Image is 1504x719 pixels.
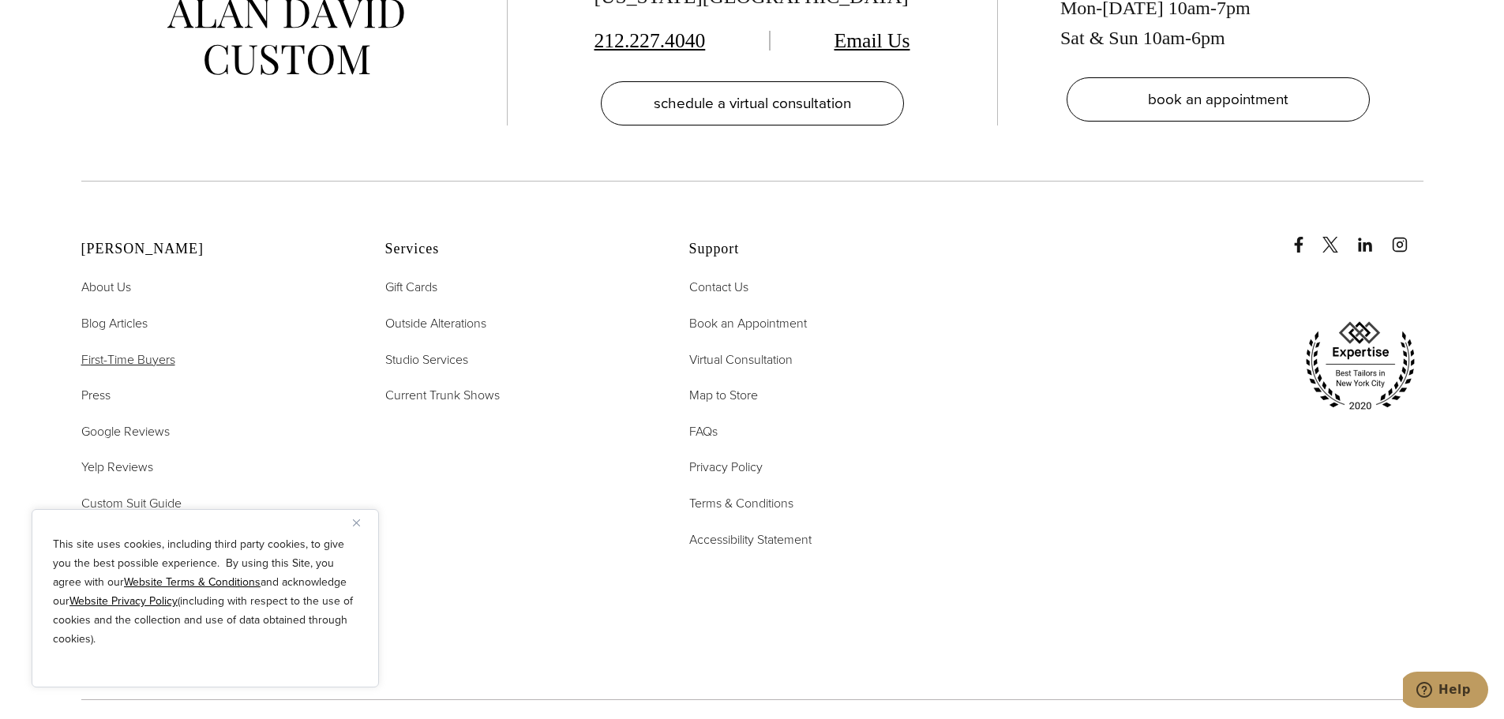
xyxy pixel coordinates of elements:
[1322,221,1354,253] a: x/twitter
[81,421,170,442] a: Google Reviews
[1291,221,1319,253] a: Facebook
[689,277,748,298] a: Contact Us
[1297,316,1423,417] img: expertise, best tailors in new york city 2020
[689,422,718,440] span: FAQs
[81,350,175,369] span: First-Time Buyers
[81,350,175,370] a: First-Time Buyers
[689,350,793,369] span: Virtual Consultation
[385,241,650,258] h2: Services
[689,530,812,549] span: Accessibility Statement
[385,386,500,404] span: Current Trunk Shows
[689,385,758,406] a: Map to Store
[81,277,131,298] a: About Us
[81,494,182,512] span: Custom Suit Guide
[385,277,437,298] a: Gift Cards
[81,493,182,514] a: Custom Suit Guide
[1403,672,1488,711] iframe: Opens a widget where you can chat to one of our agents
[81,458,153,476] span: Yelp Reviews
[689,494,793,512] span: Terms & Conditions
[81,241,346,258] h2: [PERSON_NAME]
[835,29,910,52] a: Email Us
[1067,77,1370,122] a: book an appointment
[385,278,437,296] span: Gift Cards
[385,385,500,406] a: Current Trunk Shows
[385,350,468,369] span: Studio Services
[81,386,111,404] span: Press
[385,277,650,405] nav: Services Footer Nav
[81,422,170,440] span: Google Reviews
[689,457,763,477] a: Privacy Policy
[53,535,358,649] p: This site uses cookies, including third party cookies, to give you the best possible experience. ...
[81,278,131,296] span: About Us
[69,593,178,609] a: Website Privacy Policy
[81,277,346,513] nav: Alan David Footer Nav
[385,314,486,332] span: Outside Alterations
[689,313,807,334] a: Book an Appointment
[689,421,718,442] a: FAQs
[689,241,954,258] h2: Support
[654,92,851,114] span: schedule a virtual consultation
[689,350,793,370] a: Virtual Consultation
[689,314,807,332] span: Book an Appointment
[601,81,904,125] a: schedule a virtual consultation
[353,519,360,526] img: Close
[385,350,468,370] a: Studio Services
[594,29,706,52] a: 212.227.4040
[689,278,748,296] span: Contact Us
[81,314,148,332] span: Blog Articles
[1357,221,1389,253] a: linkedin
[385,313,486,334] a: Outside Alterations
[689,493,793,514] a: Terms & Conditions
[1148,88,1288,110] span: book an appointment
[353,513,372,532] button: Close
[689,277,954,549] nav: Support Footer Nav
[81,385,111,406] a: Press
[1392,221,1423,253] a: instagram
[124,574,261,590] a: Website Terms & Conditions
[81,457,153,477] a: Yelp Reviews
[689,386,758,404] span: Map to Store
[689,458,763,476] span: Privacy Policy
[81,313,148,334] a: Blog Articles
[689,530,812,550] a: Accessibility Statement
